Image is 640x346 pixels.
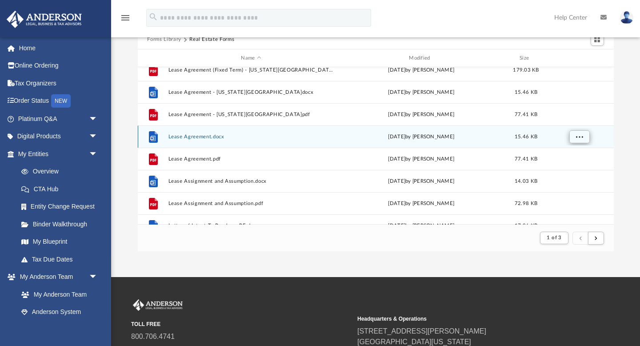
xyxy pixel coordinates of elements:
[147,36,181,44] button: Forms Library
[12,250,111,268] a: Tax Due Dates
[89,110,107,128] span: arrow_drop_down
[89,268,107,286] span: arrow_drop_down
[6,74,111,92] a: Tax Organizers
[569,130,589,144] button: More options
[513,68,539,72] span: 179.03 KB
[6,128,111,145] a: Digital Productsarrow_drop_down
[12,286,102,303] a: My Anderson Team
[514,179,537,184] span: 14.03 KB
[548,54,610,62] div: id
[6,145,111,163] a: My Entitiesarrow_drop_down
[138,67,614,225] div: grid
[12,180,111,198] a: CTA Hub
[514,90,537,95] span: 15.46 KB
[89,145,107,163] span: arrow_drop_down
[620,11,633,24] img: User Pic
[338,155,504,163] div: [DATE] by [PERSON_NAME]
[514,134,537,139] span: 15.46 KB
[338,222,504,230] div: [DATE] by [PERSON_NAME]
[120,17,131,23] a: menu
[357,338,471,346] a: [GEOGRAPHIC_DATA][US_STATE]
[168,67,334,73] button: Lease Agreement (Fixed Term) - [US_STATE][GEOGRAPHIC_DATA]pdf
[6,110,111,128] a: Platinum Q&Aarrow_drop_down
[12,303,107,321] a: Anderson System
[338,200,504,208] div: [DATE] by [PERSON_NAME]
[357,315,577,323] small: Headquarters & Operations
[4,11,84,28] img: Anderson Advisors Platinum Portal
[514,201,537,206] span: 72.98 KB
[6,57,111,75] a: Online Ordering
[12,233,107,251] a: My Blueprint
[131,333,175,340] a: 800.706.4741
[168,112,334,117] button: Lease Agreement - [US_STATE][GEOGRAPHIC_DATA]pdf
[168,54,334,62] div: Name
[547,235,561,240] span: 1 of 3
[338,177,504,185] div: [DATE] by [PERSON_NAME]
[51,94,71,108] div: NEW
[6,39,111,57] a: Home
[12,198,111,216] a: Entity Change Request
[12,215,111,233] a: Binder Walkthrough
[168,201,334,206] button: Lease Assignment and Assumption.pdf
[338,111,504,119] div: [DATE] by [PERSON_NAME]
[508,54,544,62] div: Size
[514,157,537,161] span: 77.41 KB
[168,134,334,140] button: Lease Agreement.docx
[540,232,568,244] button: 1 of 3
[89,128,107,146] span: arrow_drop_down
[168,156,334,162] button: Lease Agreement.pdf
[6,92,111,110] a: Order StatusNEW
[514,112,537,117] span: 77.41 KB
[591,33,604,46] button: Switch to Grid View
[168,178,334,184] button: Lease Assignment and Assumption.docx
[338,66,504,74] div: [DATE] by [PERSON_NAME]
[514,223,537,228] span: 17.96 KB
[189,36,234,44] button: Real Estate Forms
[338,89,504,97] div: [DATE] by [PERSON_NAME]
[6,268,107,286] a: My Anderson Teamarrow_drop_down
[141,54,164,62] div: id
[168,223,334,229] button: Letter of Intent To Purchase RE.docx
[120,12,131,23] i: menu
[131,320,351,328] small: TOLL FREE
[357,327,486,335] a: [STREET_ADDRESS][PERSON_NAME]
[131,299,184,311] img: Anderson Advisors Platinum Portal
[12,163,111,181] a: Overview
[338,54,504,62] div: Modified
[338,133,504,141] div: [DATE] by [PERSON_NAME]
[168,89,334,95] button: Lease Agreement - [US_STATE][GEOGRAPHIC_DATA]docx
[148,12,158,22] i: search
